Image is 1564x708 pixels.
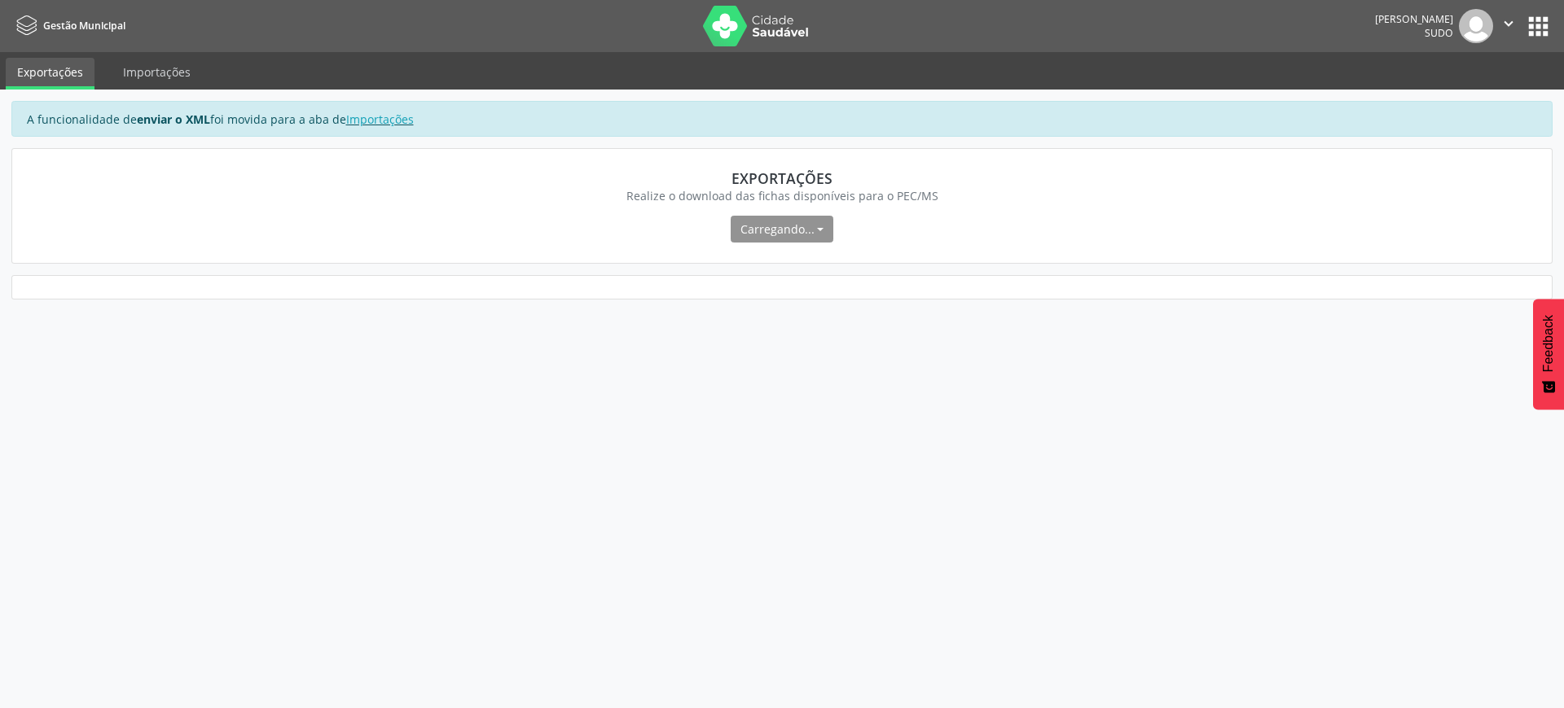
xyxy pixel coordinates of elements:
[112,58,202,86] a: Importações
[11,101,1553,137] div: A funcionalidade de foi movida para a aba de
[11,12,125,39] a: Gestão Municipal
[43,19,125,33] span: Gestão Municipal
[1500,15,1518,33] i: 
[35,187,1529,204] div: Realize o download das fichas disponíveis para o PEC/MS
[1493,9,1524,43] button: 
[1533,299,1564,409] button: Feedback - Mostrar pesquisa
[137,111,210,127] strong: enviar o XML
[346,111,414,127] a: Importações
[1459,9,1493,43] img: img
[1375,12,1453,26] div: [PERSON_NAME]
[6,58,94,90] a: Exportações
[1524,12,1553,41] button: apps
[35,169,1529,187] div: Exportações
[731,216,833,243] button: Carregando...
[1425,26,1453,40] span: Sudo
[1541,315,1556,372] span: Feedback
